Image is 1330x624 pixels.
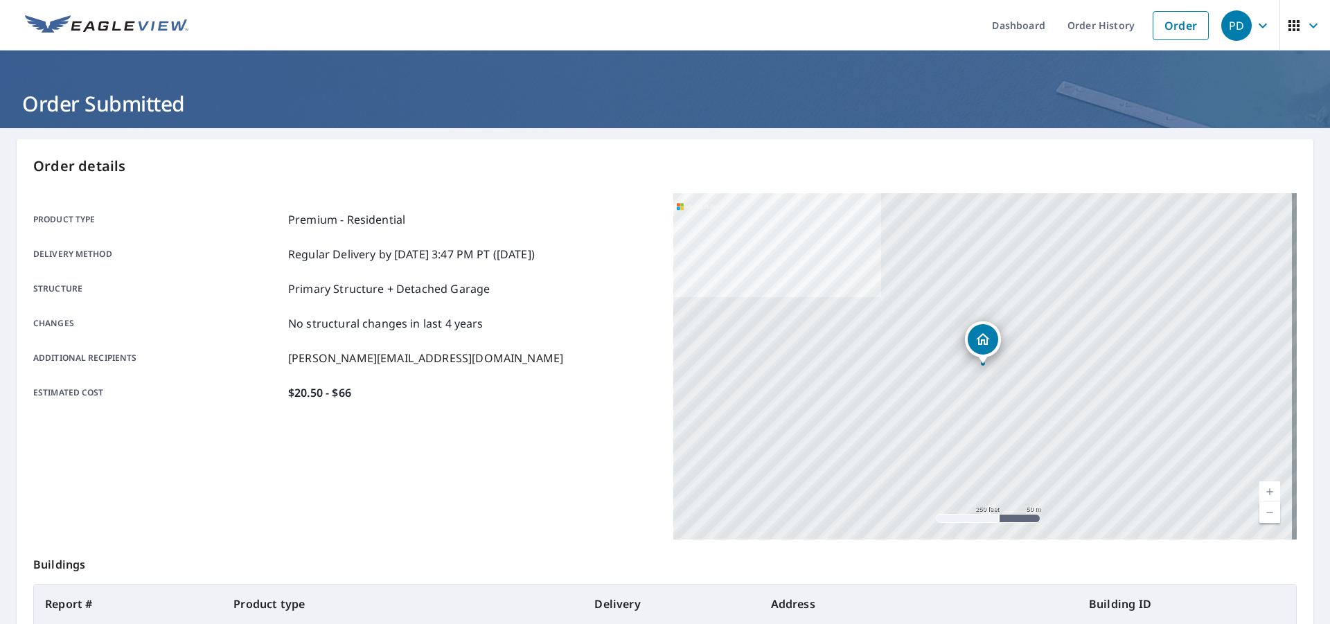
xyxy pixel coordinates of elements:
[288,211,405,228] p: Premium - Residential
[33,315,283,332] p: Changes
[34,585,222,623] th: Report #
[288,280,490,297] p: Primary Structure + Detached Garage
[33,350,283,366] p: Additional recipients
[17,89,1313,118] h1: Order Submitted
[1153,11,1209,40] a: Order
[222,585,583,623] th: Product type
[288,350,563,366] p: [PERSON_NAME][EMAIL_ADDRESS][DOMAIN_NAME]
[33,156,1297,177] p: Order details
[33,384,283,401] p: Estimated cost
[288,246,535,262] p: Regular Delivery by [DATE] 3:47 PM PT ([DATE])
[1259,502,1280,523] a: Current Level 17, Zoom Out
[760,585,1078,623] th: Address
[1259,481,1280,502] a: Current Level 17, Zoom In
[33,280,283,297] p: Structure
[1221,10,1252,41] div: PD
[583,585,759,623] th: Delivery
[288,384,351,401] p: $20.50 - $66
[965,321,1001,364] div: Dropped pin, building 1, Residential property, 1571 Monkton Rd North Ferrisburgh, VT 05473
[1078,585,1296,623] th: Building ID
[288,315,484,332] p: No structural changes in last 4 years
[33,211,283,228] p: Product type
[33,540,1297,584] p: Buildings
[25,15,188,36] img: EV Logo
[33,246,283,262] p: Delivery method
